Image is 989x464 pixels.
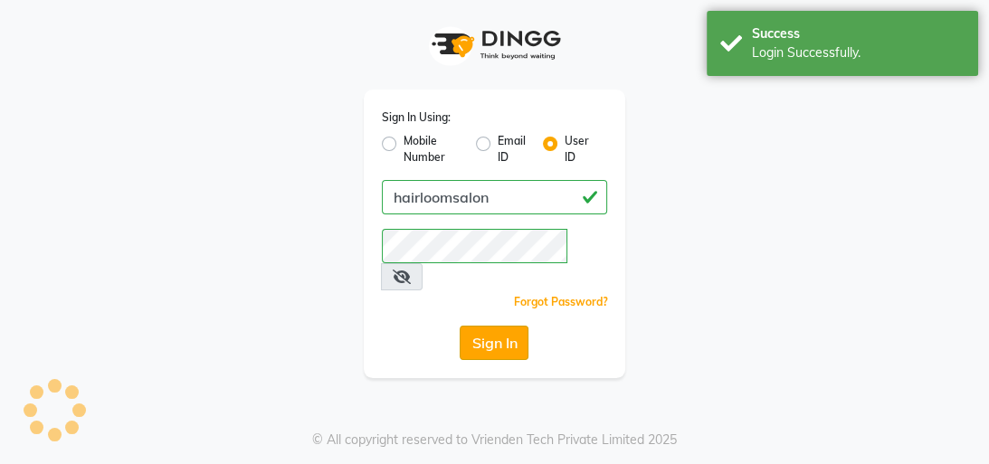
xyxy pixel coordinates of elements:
label: Sign In Using: [382,109,451,126]
button: Sign In [460,326,528,360]
div: Login Successfully. [752,43,965,62]
label: User ID [565,133,593,166]
label: Mobile Number [404,133,461,166]
label: Email ID [498,133,528,166]
input: Username [382,229,567,263]
div: Success [752,24,965,43]
input: Username [382,180,608,214]
img: logo1.svg [422,18,566,71]
a: Forgot Password? [513,295,607,308]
